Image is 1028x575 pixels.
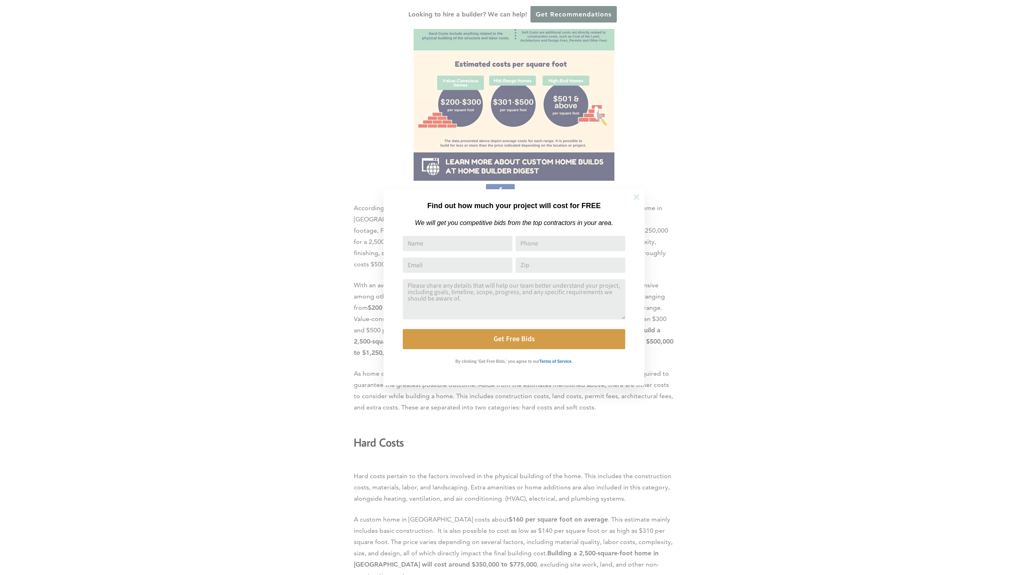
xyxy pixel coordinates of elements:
[427,202,601,210] strong: Find out how much your project will cost for FREE
[415,219,613,226] em: We will get you competitive bids from the top contractors in your area.
[516,236,625,251] input: Phone
[403,236,512,251] input: Name
[539,359,571,364] strong: Terms of Service
[539,357,571,364] a: Terms of Service
[622,183,651,211] button: Close
[455,359,539,364] strong: By clicking 'Get Free Bids,' you agree to our
[403,329,625,349] button: Get Free Bids
[403,279,625,319] textarea: Comment or Message
[874,517,1018,565] iframe: Drift Widget Chat Controller
[516,258,625,273] input: Zip
[403,258,512,273] input: Email Address
[571,359,573,364] strong: .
